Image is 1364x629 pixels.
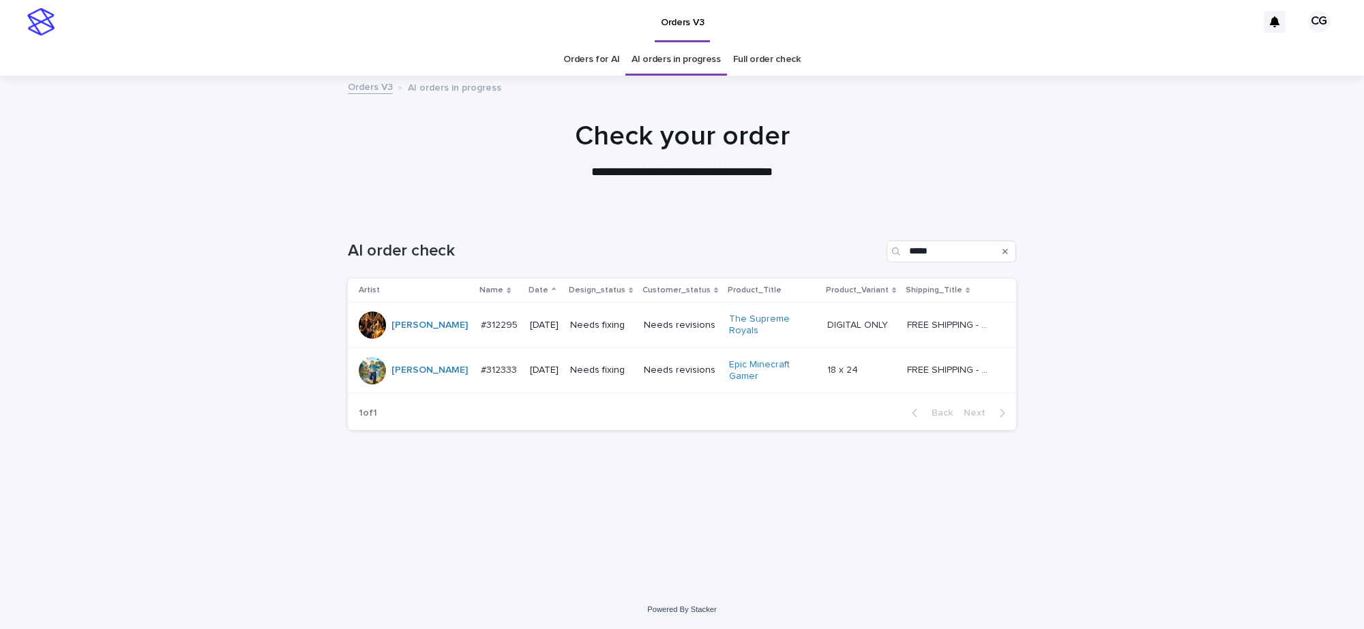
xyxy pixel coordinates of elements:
p: #312295 [481,317,520,331]
div: CG [1308,11,1330,33]
p: [DATE] [530,320,559,331]
a: Powered By Stacker [647,605,716,613]
p: FREE SHIPPING - preview in 1-2 business days, after your approval delivery will take 5-10 b.d. [907,362,995,376]
h1: AI order check [348,241,881,261]
a: Full order check [733,44,801,76]
p: FREE SHIPPING - preview in 1-2 business days, after your approval delivery will take 5-10 b.d. [907,317,995,331]
p: Date [529,283,548,298]
p: DIGITAL ONLY [827,317,891,331]
p: Customer_status [642,283,711,298]
p: Product_Variant [826,283,889,298]
h1: Check your order [348,120,1016,153]
a: AI orders in progress [632,44,721,76]
p: Needs revisions [644,320,718,331]
a: [PERSON_NAME] [391,320,468,331]
p: Needs fixing [570,320,633,331]
a: Orders V3 [348,78,393,94]
span: Next [964,408,994,418]
input: Search [887,241,1016,262]
a: [PERSON_NAME] [391,365,468,376]
span: Back [923,408,953,418]
p: Product_Title [728,283,782,298]
p: Design_status [569,283,625,298]
p: 18 x 24 [827,362,861,376]
p: [DATE] [530,365,559,376]
a: The Supreme Royals [729,313,814,337]
p: 1 of 1 [348,397,388,430]
a: Epic Minecraft Gamer [729,359,814,382]
p: Needs revisions [644,365,718,376]
p: #312333 [481,362,520,376]
button: Back [901,407,958,419]
p: Name [479,283,503,298]
p: AI orders in progress [408,79,501,94]
img: stacker-logo-s-only.png [27,8,55,35]
button: Next [958,407,1016,419]
tr: [PERSON_NAME] #312333#312333 [DATE]Needs fixingNeeds revisionsEpic Minecraft Gamer 18 x 2418 x 24... [348,348,1016,393]
p: Artist [359,283,380,298]
p: Needs fixing [570,365,633,376]
p: Shipping_Title [906,283,962,298]
a: Orders for AI [563,44,619,76]
tr: [PERSON_NAME] #312295#312295 [DATE]Needs fixingNeeds revisionsThe Supreme Royals DIGITAL ONLYDIGI... [348,303,1016,348]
